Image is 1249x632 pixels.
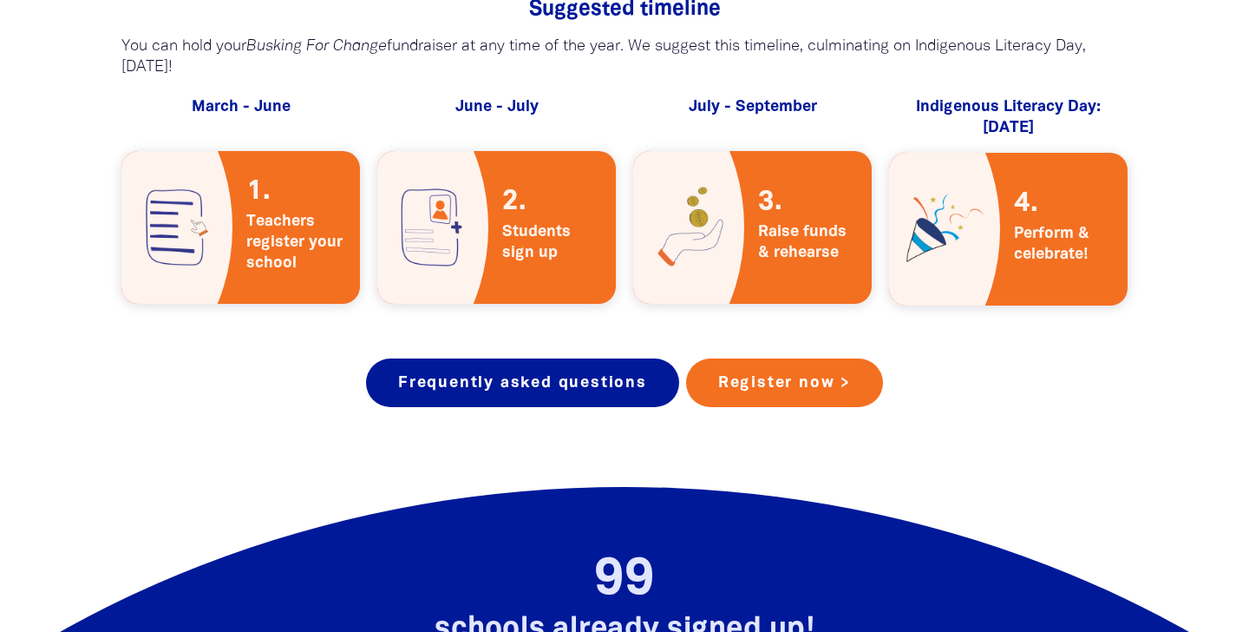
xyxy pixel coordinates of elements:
p: You can hold your fundraiser at any time of the year. We suggest this timeline, culminating on In... [121,36,1128,78]
span: Teachers register your school [246,211,346,273]
a: Frequently asked questions [366,359,679,407]
h2: 99 [156,555,1093,607]
img: raisley-icons-register-school-png-3732de.png [121,151,232,304]
span: June - July [455,100,539,114]
img: raisley-icons-celebrate-png-d9ba48.png [889,153,1000,306]
span: July - September [689,100,817,114]
a: Teachers register your school [121,151,360,304]
span: March - June [192,100,291,114]
span: Perform & celebrate! [1014,223,1114,265]
img: raisley-icons-student-register-png-4ab5c4.png [377,151,488,304]
span: Indigenous Literacy Day: [DATE] [916,100,1101,135]
a: Students sign up [377,151,616,304]
span: Students sign up [502,221,602,263]
a: Register now > [686,359,883,407]
span: Raise funds & rehearse [758,221,858,263]
img: raisley-icons-donate-png-d2cf9a.png [633,151,744,304]
em: Busking For Change [246,39,387,54]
